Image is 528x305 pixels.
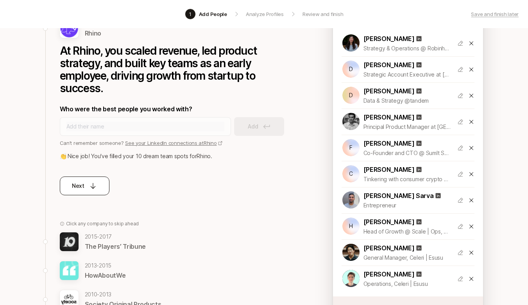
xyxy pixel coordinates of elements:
[60,177,109,195] button: Next
[363,122,451,132] p: Principal Product Manager at [GEOGRAPHIC_DATA]
[363,191,434,201] p: [PERSON_NAME] Sarva
[363,243,415,253] p: [PERSON_NAME]
[342,113,360,130] img: 1680095823867
[349,143,353,152] p: F
[342,270,360,287] img: 1641403098578
[363,201,451,210] p: Entrepreneur
[363,86,415,96] p: [PERSON_NAME]
[342,191,360,209] img: 1698331986213
[363,227,451,236] p: Head of Growth @ Scale | Ops, Strategy, Product | I spin up new initiatives 💫 build for impact 📈 ...
[363,34,415,44] p: [PERSON_NAME]
[363,112,415,122] p: [PERSON_NAME]
[471,10,519,18] a: Save and finish later
[363,96,451,105] p: Data & Strategy @tandem
[246,10,284,18] p: Analyze Profiles
[363,44,451,53] p: Strategy & Operations @ Robinhood
[189,10,192,18] p: 1
[349,221,353,231] p: H
[60,232,79,251] img: bf75b20d_7b7b_42f2_a2c9_c42039e3bea5.jpg
[60,45,294,95] p: At Rhino, you scaled revenue, led product strategy, and built key teams as an early employee, dri...
[349,64,353,74] p: D
[302,10,344,18] p: Review and finish
[60,104,294,114] p: Who were the best people you worked with?
[199,10,227,18] p: Add People
[363,217,415,227] p: [PERSON_NAME]
[363,279,451,289] p: Operations, Celeri | Esusu
[85,270,126,280] p: HowAboutWe
[349,91,353,100] p: D
[66,122,224,131] input: Add their name
[363,269,415,279] p: [PERSON_NAME]
[363,138,415,148] p: [PERSON_NAME]
[85,290,161,299] p: 2010 - 2013
[363,70,451,79] p: Strategic Account Executive at [GEOGRAPHIC_DATA]
[85,261,126,270] p: 2013 - 2015
[125,140,222,146] a: See your LinkedIn connections atRhino
[363,164,415,175] p: [PERSON_NAME]
[60,19,79,38] img: 6f0dfbf9_8c1f_435e_8fb8_b518750e2607.jpg
[60,139,294,147] p: Can’t remember someone?
[363,60,415,70] p: [PERSON_NAME]
[363,148,451,158] p: Co-Founder and CTO @ SumIt Software | Former Aerospace Engineer
[66,220,139,227] p: Click any company to skip ahead
[85,232,146,241] p: 2015 - 2017
[85,28,119,38] p: Rhino
[342,34,360,52] img: 1700408520458
[363,253,451,262] p: General Manager, Celeri | Esusu
[85,241,146,251] p: The Players’​ Tribune
[349,169,353,178] p: C
[60,261,79,280] img: b5cb952d_31a3_49d1_a55f_9ab25cdd5de4.jpg
[60,152,294,161] p: 👏 Nice job! You've filled your 10 dream team spots for Rhino .
[342,244,360,261] img: 1659471641514
[363,175,451,184] p: Tinkering with consumer crypto experiences
[72,181,84,191] p: Next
